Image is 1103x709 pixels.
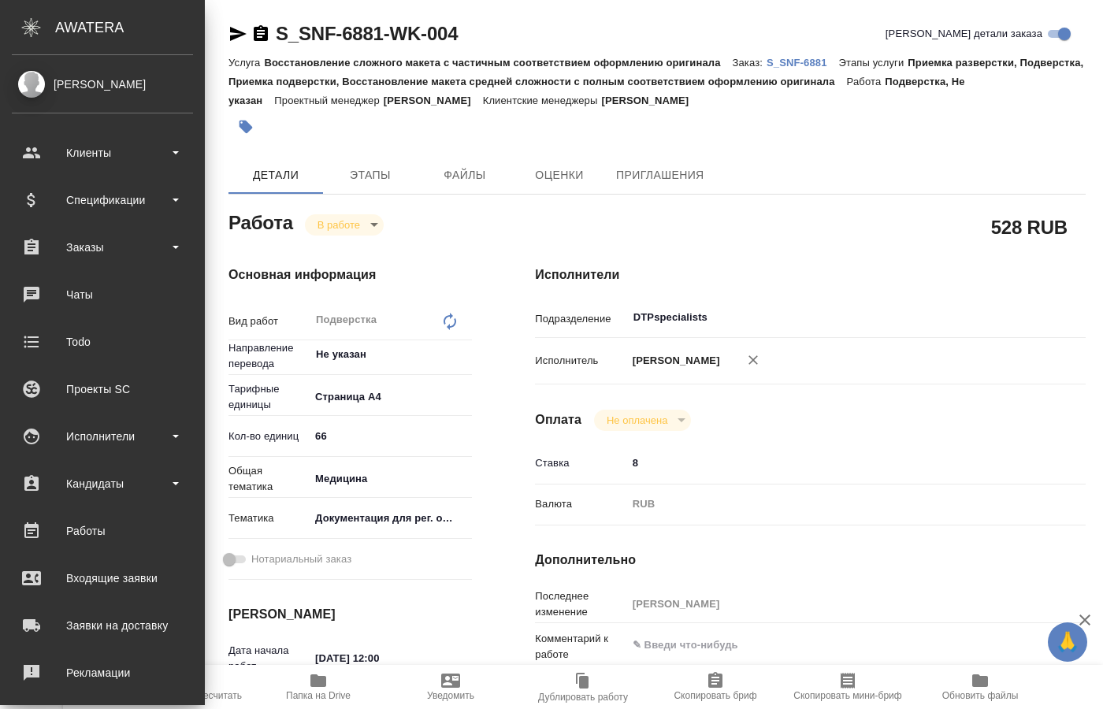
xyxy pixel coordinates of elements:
[535,496,626,512] p: Валюта
[1054,625,1081,659] span: 🙏
[12,236,193,259] div: Заказы
[649,665,782,709] button: Скопировать бриф
[12,425,193,448] div: Исполнители
[228,463,310,495] p: Общая тематика
[463,353,466,356] button: Open
[4,559,201,598] a: Входящие заявки
[427,690,474,701] span: Уведомить
[782,665,914,709] button: Скопировать мини-бриф
[12,283,193,306] div: Чаты
[276,23,458,44] a: S_SNF-6881-WK-004
[310,425,472,447] input: ✎ Введи что-нибудь
[538,692,628,703] span: Дублировать работу
[427,165,503,185] span: Файлы
[310,466,472,492] div: Медицина
[228,24,247,43] button: Скопировать ссылку для ЯМессенджера
[228,510,310,526] p: Тематика
[733,57,767,69] p: Заказ:
[4,511,201,551] a: Работы
[594,410,691,431] div: В работе
[310,384,472,410] div: Страница А4
[793,690,901,701] span: Скопировать мини-бриф
[228,207,293,236] h2: Работа
[991,213,1068,240] h2: 528 RUB
[12,472,193,496] div: Кандидаты
[535,311,626,327] p: Подразделение
[914,665,1046,709] button: Обновить файлы
[4,653,201,692] a: Рекламации
[535,410,581,429] h4: Оплата
[627,491,1040,518] div: RUB
[252,665,384,709] button: Папка на Drive
[264,57,732,69] p: Восстановление сложного макета с частичным соответствием оформлению оригинала
[616,165,704,185] span: Приглашения
[767,55,839,69] a: S_SNF-6881
[522,165,597,185] span: Оценки
[1048,622,1087,662] button: 🙏
[886,26,1042,42] span: [PERSON_NAME] детали заказа
[942,690,1019,701] span: Обновить файлы
[228,265,472,284] h4: Основная информация
[310,505,472,532] div: Документация для рег. органов
[535,631,626,663] p: Комментарий к работе
[313,218,365,232] button: В работе
[4,322,201,362] a: Todo
[332,165,408,185] span: Этапы
[228,57,264,69] p: Услуга
[12,377,193,401] div: Проекты SC
[228,381,310,413] p: Тарифные единицы
[535,551,1086,570] h4: Дополнительно
[12,566,193,590] div: Входящие заявки
[228,643,310,674] p: Дата начала работ
[228,605,472,624] h4: [PERSON_NAME]
[228,429,310,444] p: Кол-во единиц
[305,214,384,236] div: В работе
[286,690,351,701] span: Папка на Drive
[602,414,672,427] button: Не оплачена
[517,665,649,709] button: Дублировать работу
[1031,316,1034,319] button: Open
[601,95,700,106] p: [PERSON_NAME]
[251,551,351,567] span: Нотариальный заказ
[4,275,201,314] a: Чаты
[228,314,310,329] p: Вид работ
[384,665,517,709] button: Уведомить
[274,95,383,106] p: Проектный менеджер
[627,353,720,369] p: [PERSON_NAME]
[12,661,193,685] div: Рекламации
[4,606,201,645] a: Заявки на доставку
[535,353,626,369] p: Исполнитель
[384,95,483,106] p: [PERSON_NAME]
[228,110,263,144] button: Добавить тэг
[767,57,839,69] p: S_SNF-6881
[12,614,193,637] div: Заявки на доставку
[535,455,626,471] p: Ставка
[310,647,448,670] input: ✎ Введи что-нибудь
[674,690,756,701] span: Скопировать бриф
[535,588,626,620] p: Последнее изменение
[12,76,193,93] div: [PERSON_NAME]
[12,188,193,212] div: Спецификации
[4,369,201,409] a: Проекты SC
[483,95,602,106] p: Клиентские менеджеры
[238,165,314,185] span: Детали
[847,76,886,87] p: Работа
[627,592,1040,615] input: Пустое поле
[12,519,193,543] div: Работы
[627,451,1040,474] input: ✎ Введи что-нибудь
[12,141,193,165] div: Клиенты
[55,12,205,43] div: AWATERA
[228,340,310,372] p: Направление перевода
[839,57,908,69] p: Этапы услуги
[12,330,193,354] div: Todo
[736,343,771,377] button: Удалить исполнителя
[251,24,270,43] button: Скопировать ссылку
[535,265,1086,284] h4: Исполнители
